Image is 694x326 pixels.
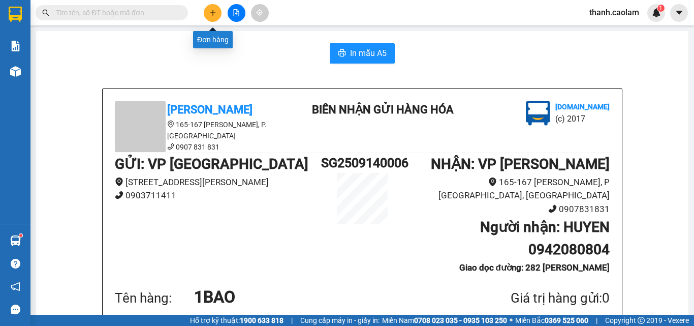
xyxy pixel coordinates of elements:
[321,153,403,173] h1: SG2509140006
[291,315,293,326] span: |
[11,282,20,291] span: notification
[240,316,283,324] strong: 1900 633 818
[115,288,194,309] div: Tên hàng:
[461,288,610,309] div: Giá trị hàng gửi: 0
[548,204,557,213] span: phone
[515,315,588,326] span: Miền Bắc
[338,49,346,58] span: printer
[11,259,20,269] span: question-circle
[581,6,647,19] span: thanh.caolam
[403,175,610,202] li: 165-167 [PERSON_NAME], P [GEOGRAPHIC_DATA], [GEOGRAPHIC_DATA]
[190,315,283,326] span: Hỗ trợ kỹ thuật:
[670,4,688,22] button: caret-down
[9,7,22,22] img: logo-vxr
[312,103,454,116] b: BIÊN NHẬN GỬI HÀNG HÓA
[459,262,610,273] b: Giao dọc đường: 282 [PERSON_NAME]
[251,4,269,22] button: aim
[10,66,21,77] img: warehouse-icon
[10,41,21,51] img: solution-icon
[167,121,174,128] span: environment
[115,191,123,199] span: phone
[167,103,253,116] b: [PERSON_NAME]
[480,219,610,258] b: Người nhận : HUYEN 0942080804
[414,316,507,324] strong: 0708 023 035 - 0935 103 250
[194,284,461,310] h1: 1BAO
[167,143,174,150] span: phone
[657,5,665,12] sup: 1
[638,317,645,324] span: copyright
[526,101,550,126] img: logo.jpg
[115,189,321,202] li: 0903711411
[659,5,663,12] span: 1
[488,177,497,186] span: environment
[19,234,22,237] sup: 1
[115,177,123,186] span: environment
[545,316,588,324] strong: 0369 525 060
[115,119,298,141] li: 165-167 [PERSON_NAME], P. [GEOGRAPHIC_DATA]
[115,175,321,189] li: [STREET_ADDRESS][PERSON_NAME]
[403,202,610,216] li: 0907831831
[233,9,240,16] span: file-add
[652,8,661,17] img: icon-new-feature
[431,156,610,172] b: NHẬN : VP [PERSON_NAME]
[675,8,684,17] span: caret-down
[555,103,610,111] b: [DOMAIN_NAME]
[555,112,610,125] li: (c) 2017
[209,9,216,16] span: plus
[256,9,263,16] span: aim
[56,7,176,18] input: Tìm tên, số ĐT hoặc mã đơn
[42,9,49,16] span: search
[11,305,20,314] span: message
[115,141,298,153] li: 0907 831 831
[10,235,21,246] img: warehouse-icon
[382,315,507,326] span: Miền Nam
[510,318,513,322] span: ⚪️
[204,4,222,22] button: plus
[228,4,245,22] button: file-add
[350,47,387,60] span: In mẫu A5
[300,315,380,326] span: Cung cấp máy in - giấy in:
[596,315,597,326] span: |
[115,156,308,172] b: GỬI : VP [GEOGRAPHIC_DATA]
[330,43,395,64] button: printerIn mẫu A5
